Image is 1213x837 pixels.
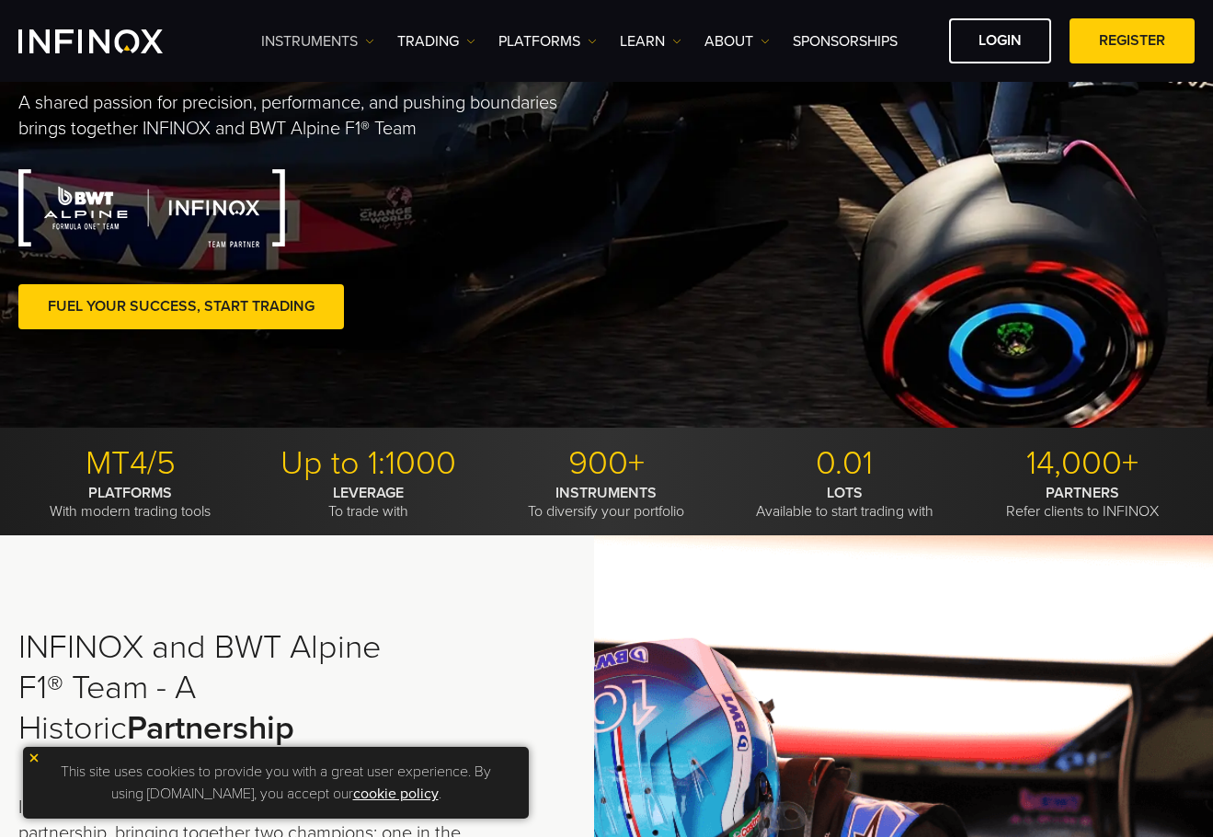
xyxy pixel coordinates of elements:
[949,18,1051,63] a: LOGIN
[397,30,475,52] a: TRADING
[333,484,404,502] strong: LEVERAGE
[18,443,243,484] p: MT4/5
[495,443,719,484] p: 900+
[257,443,481,484] p: Up to 1:1000
[18,29,206,53] a: INFINOX Logo
[257,484,481,521] p: To trade with
[88,484,172,502] strong: PLATFORMS
[495,484,719,521] p: To diversify your portfolio
[970,484,1195,521] p: Refer clients to INFINOX
[732,484,956,521] p: Available to start trading with
[1046,484,1119,502] strong: PARTNERS
[704,30,770,52] a: ABOUT
[1070,18,1195,63] a: REGISTER
[498,30,597,52] a: PLATFORMS
[732,443,956,484] p: 0.01
[18,90,607,142] p: A shared passion for precision, performance, and pushing boundaries brings together INFINOX and B...
[970,443,1195,484] p: 14,000+
[32,756,520,809] p: This site uses cookies to provide you with a great user experience. By using [DOMAIN_NAME], you a...
[793,30,898,52] a: SPONSORSHIPS
[18,627,432,749] h2: INFINOX and BWT Alpine F1® Team - A Historic
[620,30,681,52] a: Learn
[18,284,344,329] a: FUEL YOUR SUCCESS, START TRADING
[127,708,294,748] strong: Partnership
[18,484,243,521] p: With modern trading tools
[827,484,863,502] strong: LOTS
[261,30,374,52] a: Instruments
[555,484,657,502] strong: INSTRUMENTS
[28,751,40,764] img: yellow close icon
[353,785,439,803] a: cookie policy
